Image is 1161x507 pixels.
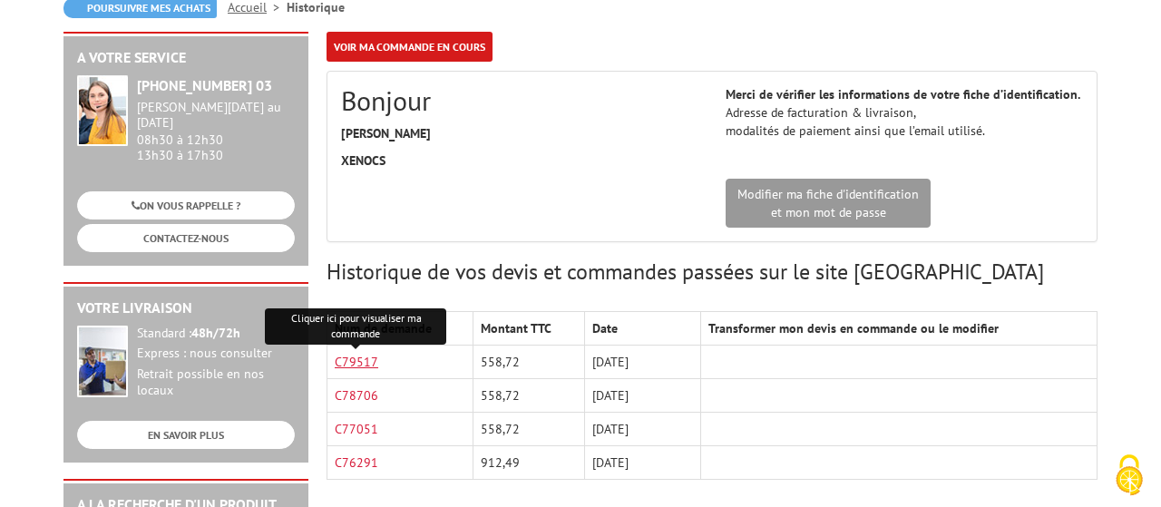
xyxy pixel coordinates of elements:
td: [DATE] [585,379,700,413]
a: C77051 [335,421,378,437]
a: C76291 [335,454,378,471]
div: Express : nous consulter [137,346,295,362]
a: Modifier ma fiche d'identificationet mon mot de passe [726,179,931,228]
td: [DATE] [585,346,700,379]
strong: 48h/72h [191,325,240,341]
div: [PERSON_NAME][DATE] au [DATE] [137,100,295,131]
h2: Bonjour [341,85,698,115]
strong: XENOCS [341,152,385,169]
th: Montant TTC [473,312,584,346]
img: widget-livraison.jpg [77,326,128,397]
td: 558,72 [473,379,584,413]
strong: [PHONE_NUMBER] 03 [137,76,272,94]
a: C78706 [335,387,378,404]
a: EN SAVOIR PLUS [77,421,295,449]
th: Transformer mon devis en commande ou le modifier [700,312,1097,346]
a: C79517 [335,354,378,370]
a: Voir ma commande en cours [327,32,493,62]
td: 558,72 [473,346,584,379]
a: CONTACTEZ-NOUS [77,224,295,252]
strong: [PERSON_NAME] [341,125,431,141]
p: Adresse de facturation & livraison, modalités de paiement ainsi que l’email utilisé. [726,85,1083,140]
h3: Historique de vos devis et commandes passées sur le site [GEOGRAPHIC_DATA] [327,260,1098,284]
div: 08h30 à 12h30 13h30 à 17h30 [137,100,295,162]
div: Standard : [137,326,295,342]
h2: A votre service [77,50,295,66]
img: widget-service.jpg [77,75,128,146]
a: ON VOUS RAPPELLE ? [77,191,295,219]
td: 558,72 [473,413,584,446]
div: Retrait possible en nos locaux [137,366,295,399]
td: [DATE] [585,446,700,480]
div: Cliquer ici pour visualiser ma commande [265,308,446,345]
h2: Votre livraison [77,300,295,317]
td: 912,49 [473,446,584,480]
td: [DATE] [585,413,700,446]
strong: Merci de vérifier les informations de votre fiche d’identification. [726,86,1080,102]
th: Date [585,312,700,346]
button: Cookies (fenêtre modale) [1098,445,1161,507]
img: Cookies (fenêtre modale) [1107,453,1152,498]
